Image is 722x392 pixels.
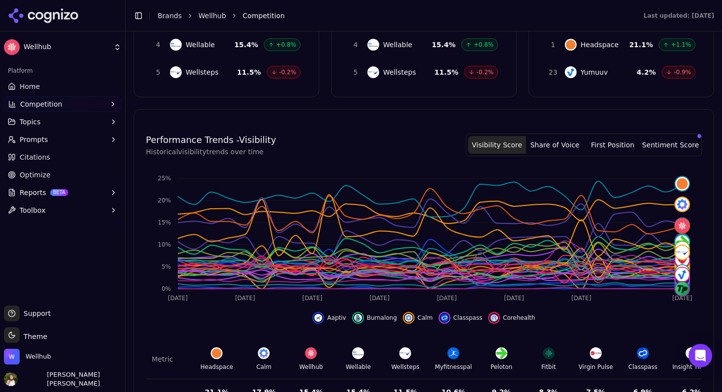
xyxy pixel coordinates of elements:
img: burnalong [354,314,362,322]
span: Toolbox [20,205,46,215]
a: Wellhub [198,11,226,21]
span: 11.5 % [237,67,261,77]
img: Wellhub [4,39,20,55]
img: wellness360 [675,265,689,279]
button: Hide classpass data [439,312,482,324]
p: Historical visibility trends over time [146,147,276,157]
img: Wellable [352,347,364,359]
span: BETA [50,189,68,196]
span: Wellhub [26,352,51,361]
tspan: [DATE] [437,295,457,302]
tspan: [DATE] [235,295,255,302]
tspan: 15% [158,219,171,226]
button: Hide corehealth data [488,312,535,324]
tspan: [DATE] [571,295,591,302]
img: Headspace [211,347,222,359]
img: Wellable [170,39,182,51]
button: Share of Voice [526,136,584,154]
span: 5 [152,67,164,77]
a: Citations [4,149,121,165]
a: Optimize [4,167,121,183]
img: wellsteps [675,246,689,259]
span: 4.2 % [637,67,656,77]
tspan: [DATE] [370,295,390,302]
img: Headspace [565,39,577,51]
span: +1.1% [671,41,691,49]
span: Competition [20,99,62,109]
div: Virgin Pulse [579,363,613,371]
img: Classpass [637,347,649,359]
tspan: [DATE] [672,295,693,302]
div: Classpass [628,363,657,371]
span: Wellsteps [186,67,219,77]
span: -0.2% [279,68,296,76]
span: [PERSON_NAME] [PERSON_NAME] [22,370,121,388]
div: Insight Timer [672,363,711,371]
span: +0.8% [276,41,296,49]
div: Headspace [200,363,233,371]
span: Wellhub [24,43,110,52]
th: Metric [146,339,193,379]
tspan: [DATE] [168,295,188,302]
div: Open Intercom Messenger [689,344,712,367]
img: Fitbit [543,347,555,359]
img: Peloton [496,347,507,359]
span: Citations [20,152,50,162]
span: Prompts [20,135,48,144]
a: Brands [158,12,182,20]
span: Home [20,82,40,91]
tspan: 20% [158,197,171,204]
img: calm [675,197,689,211]
span: Calm [417,314,433,322]
img: Wellable [367,39,379,51]
img: peloton [675,235,689,249]
span: Optimize [20,170,51,180]
img: Wellsteps [367,66,379,78]
button: Hide aaptiv data [312,312,346,324]
span: Headspace [581,40,619,50]
span: -0.2% [476,68,494,76]
span: Aaptiv [327,314,346,322]
img: Wellsteps [399,347,411,359]
h4: Performance Trends - Visibility [146,133,276,147]
button: Toolbox [4,202,121,218]
span: 15.4 % [234,40,258,50]
span: Classpass [453,314,482,322]
button: Open organization switcher [4,349,51,364]
tspan: [DATE] [303,295,323,302]
img: wellhub [675,219,689,233]
img: calm [405,314,413,322]
img: classpass [441,314,448,322]
div: Platform [4,63,121,79]
span: Yumuuv [581,67,608,77]
span: Reports [20,188,46,197]
span: Wellable [186,40,215,50]
span: 15.4 % [432,40,456,50]
button: ReportsBETA [4,185,121,200]
img: Virgin Pulse [590,347,602,359]
button: First Position [584,136,642,154]
button: Topics [4,114,121,130]
div: Calm [256,363,272,371]
div: Last updated: [DATE] [643,12,714,20]
div: Wellhub [299,363,323,371]
span: +0.8% [473,41,494,49]
div: Fitbit [541,363,556,371]
span: Corehealth [503,314,535,322]
button: Prompts [4,132,121,147]
nav: breadcrumb [158,11,624,21]
img: Wellhub [4,349,20,364]
span: 4 [350,40,361,50]
button: Competition [4,96,121,112]
img: aaptiv [314,314,322,322]
img: Myfitnesspal [447,347,459,359]
span: 5 [350,67,361,77]
img: Insight Timer [686,347,697,359]
img: yumuuv [675,268,689,281]
div: Wellable [346,363,371,371]
img: corehealth [490,314,498,322]
img: Wellsteps [170,66,182,78]
img: virgin pulse [675,242,689,255]
tspan: [DATE] [504,295,524,302]
tspan: 10% [158,241,171,248]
